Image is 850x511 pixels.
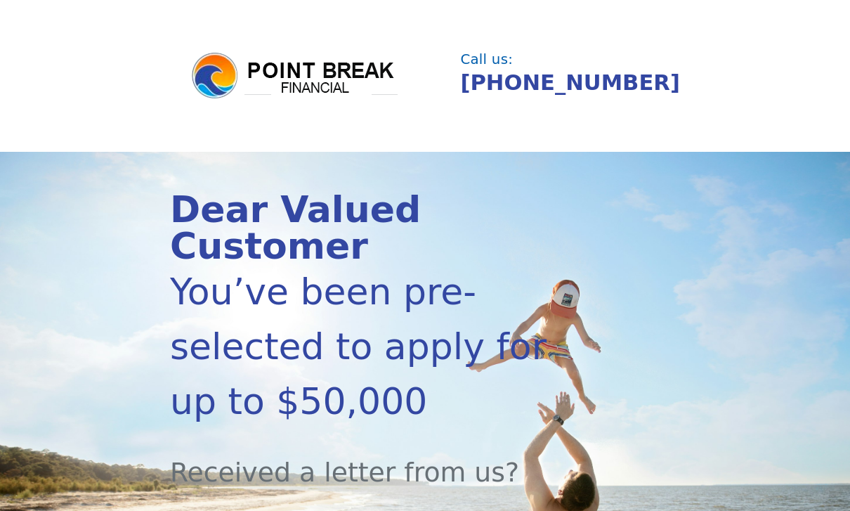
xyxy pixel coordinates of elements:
[170,429,603,493] div: Received a letter from us?
[190,51,400,101] img: logo.png
[460,70,679,95] a: [PHONE_NUMBER]
[460,53,673,67] div: Call us:
[170,191,603,264] div: Dear Valued Customer
[170,264,603,429] div: You’ve been pre-selected to apply for up to $50,000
